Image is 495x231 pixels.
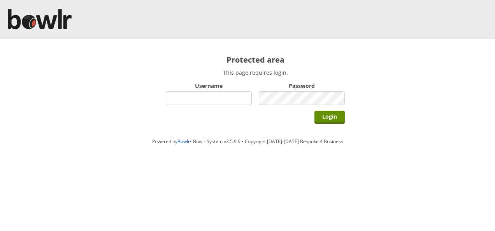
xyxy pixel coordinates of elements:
label: Username [166,82,252,89]
span: Powered by • Bowlr System v3.5.9.9 • Copyright [DATE]-[DATE] Bespoke 4 Business [152,138,343,145]
h2: Protected area [166,54,345,65]
a: Bowlr [177,138,190,145]
p: This page requires login. [166,69,345,76]
input: Login [314,111,345,124]
label: Password [259,82,345,89]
